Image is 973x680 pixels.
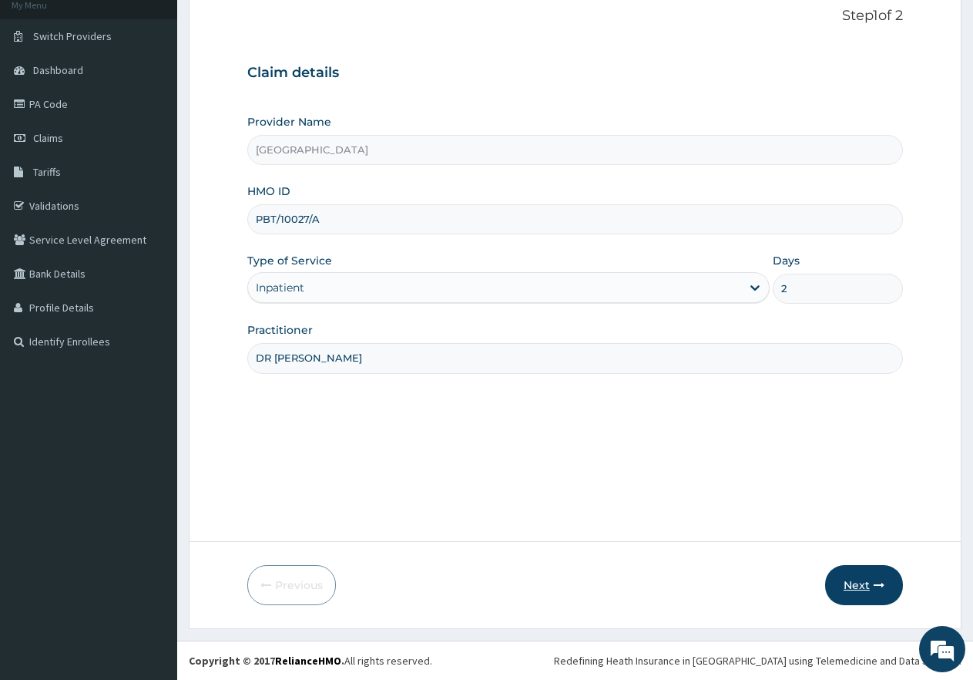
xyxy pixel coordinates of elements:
[554,653,961,668] div: Redefining Heath Insurance in [GEOGRAPHIC_DATA] using Telemedicine and Data Science!
[825,565,903,605] button: Next
[33,165,61,179] span: Tariffs
[33,131,63,145] span: Claims
[89,194,213,350] span: We're online!
[177,641,973,680] footer: All rights reserved.
[275,654,341,668] a: RelianceHMO
[80,86,259,106] div: Chat with us now
[247,253,332,268] label: Type of Service
[247,343,903,373] input: Enter Name
[247,204,903,234] input: Enter HMO ID
[773,253,800,268] label: Days
[247,322,313,338] label: Practitioner
[247,114,331,130] label: Provider Name
[29,77,62,116] img: d_794563401_company_1708531726252_794563401
[247,565,336,605] button: Previous
[247,65,903,82] h3: Claim details
[253,8,290,45] div: Minimize live chat window
[33,29,112,43] span: Switch Providers
[247,8,903,25] p: Step 1 of 2
[33,63,83,77] span: Dashboard
[189,654,344,668] strong: Copyright © 2017 .
[8,421,294,475] textarea: Type your message and hit 'Enter'
[247,183,290,199] label: HMO ID
[256,280,304,295] div: Inpatient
